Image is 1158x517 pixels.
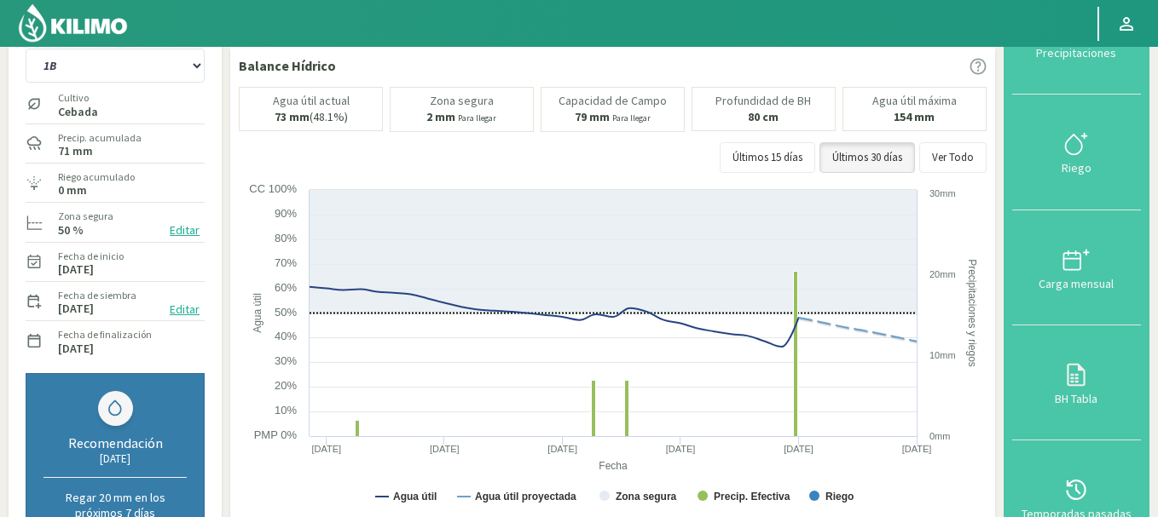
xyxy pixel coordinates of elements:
[239,55,336,76] p: Balance Hídrico
[275,330,297,342] text: 40%
[17,3,129,43] img: Kilimo
[819,142,915,173] button: Últimos 30 días
[430,95,494,107] p: Zona segura
[275,256,297,269] text: 70%
[1017,47,1136,59] div: Precipitaciones
[430,444,460,454] text: [DATE]
[58,343,94,354] label: [DATE]
[275,232,297,244] text: 80%
[902,444,932,454] text: [DATE]
[58,169,135,185] label: Riego acumulado
[872,95,957,107] p: Agua útil máxima
[43,451,187,466] div: [DATE]
[616,491,677,503] text: Zona segura
[165,300,205,319] button: Editar
[249,182,297,195] text: CC 100%
[720,142,815,173] button: Últimos 15 días
[275,404,297,416] text: 10%
[58,146,93,157] label: 71 mm
[547,444,577,454] text: [DATE]
[393,491,437,503] text: Agua útil
[894,109,935,124] b: 154 mm
[43,434,187,451] div: Recomendación
[58,327,152,342] label: Fecha de finalización
[58,106,98,118] label: Cebada
[58,249,124,264] label: Fecha de inicio
[275,109,310,124] b: 73 mm
[58,303,94,314] label: [DATE]
[612,112,651,124] small: Para llegar
[929,269,956,279] text: 20mm
[475,491,576,503] text: Agua útil proyectada
[58,209,113,224] label: Zona segura
[275,281,297,294] text: 60%
[58,130,142,146] label: Precip. acumulada
[311,444,341,454] text: [DATE]
[275,306,297,319] text: 50%
[666,444,696,454] text: [DATE]
[1017,393,1136,405] div: BH Tabla
[575,109,610,124] b: 79 mm
[929,350,956,360] text: 10mm
[1017,278,1136,290] div: Carga mensual
[919,142,987,173] button: Ver Todo
[58,288,136,303] label: Fecha de siembra
[58,90,98,106] label: Cultivo
[599,460,628,472] text: Fecha
[1012,325,1141,440] button: BH Tabla
[254,428,298,441] text: PMP 0%
[252,293,263,333] text: Agua útil
[825,491,854,503] text: Riego
[275,379,297,392] text: 20%
[929,188,956,198] text: 30mm
[1012,95,1141,210] button: Riego
[58,225,84,236] label: 50 %
[714,491,790,503] text: Precip. Efectiva
[275,111,348,124] p: (48.1%)
[1012,210,1141,325] button: Carga mensual
[559,95,667,107] p: Capacidad de Campo
[58,264,94,275] label: [DATE]
[784,444,813,454] text: [DATE]
[748,109,779,124] b: 80 cm
[966,259,978,367] text: Precipitaciones y riegos
[165,221,205,240] button: Editar
[1017,162,1136,174] div: Riego
[275,207,297,220] text: 90%
[275,354,297,367] text: 30%
[273,95,350,107] p: Agua útil actual
[458,112,496,124] small: Para llegar
[929,431,950,441] text: 0mm
[58,185,87,196] label: 0 mm
[715,95,811,107] p: Profundidad de BH
[426,109,455,124] b: 2 mm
